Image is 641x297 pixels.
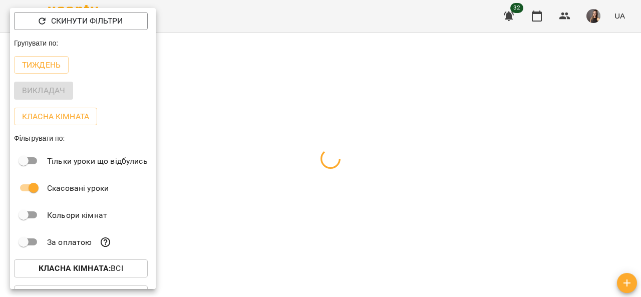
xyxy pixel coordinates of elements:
p: Скасовані уроки [47,182,109,194]
p: За оплатою [47,236,92,248]
button: Тиждень [14,56,69,74]
p: Тиждень [22,59,61,71]
button: Скинути фільтри [14,12,148,30]
button: Класна кімната [14,108,97,126]
div: Фільтрувати по: [10,129,156,147]
p: Кольори кімнат [47,209,107,221]
button: Класна кімната:Всі [14,259,148,277]
div: Групувати по: [10,34,156,52]
p: Всі [39,262,123,274]
b: Класна кімната : [39,263,111,273]
p: Скинути фільтри [51,15,123,27]
p: Класна кімната [22,111,89,123]
p: Тільки уроки що відбулись [47,155,148,167]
